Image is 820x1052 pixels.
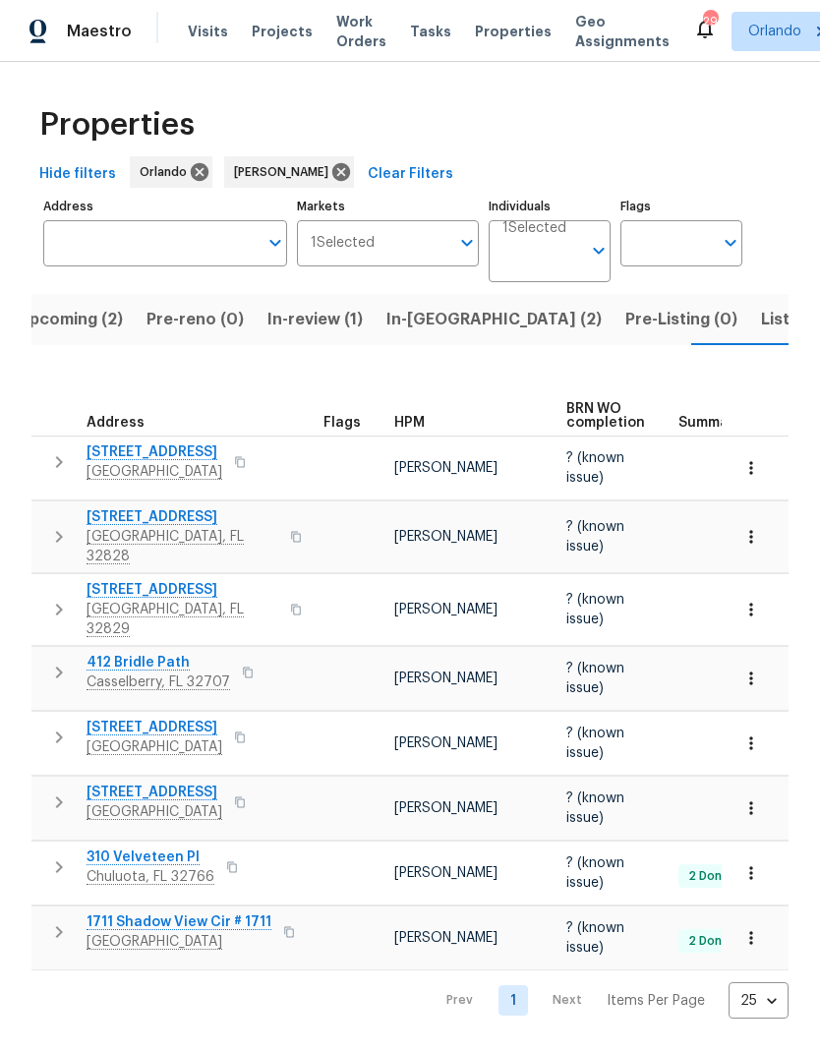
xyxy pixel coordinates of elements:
button: Open [453,229,481,257]
div: 25 [729,975,789,1026]
span: Pre-reno (0) [146,306,244,333]
button: Open [585,237,613,264]
button: Clear Filters [360,156,461,193]
span: [PERSON_NAME] [394,530,498,544]
span: BRN WO completion [566,402,645,430]
span: [PERSON_NAME] [394,603,498,616]
span: [PERSON_NAME] [234,162,336,182]
span: [PERSON_NAME] [394,866,498,880]
span: ? (known issue) [566,593,624,626]
span: HPM [394,416,425,430]
span: Maestro [67,22,132,41]
span: ? (known issue) [566,921,624,955]
label: Individuals [489,201,611,212]
span: [PERSON_NAME] [394,672,498,685]
span: ? (known issue) [566,791,624,825]
span: In-review (1) [267,306,363,333]
span: Upcoming (2) [18,306,123,333]
span: Properties [475,22,552,41]
span: In-[GEOGRAPHIC_DATA] (2) [386,306,602,333]
span: [PERSON_NAME] [394,801,498,815]
span: Summary [678,416,742,430]
span: Orlando [748,22,801,41]
span: Work Orders [336,12,386,51]
span: [PERSON_NAME] [394,461,498,475]
button: Open [717,229,744,257]
span: [PERSON_NAME] [394,931,498,945]
label: Address [43,201,287,212]
span: 1 Selected [311,235,375,252]
span: Hide filters [39,162,116,187]
span: Pre-Listing (0) [625,306,737,333]
span: 2 Done [680,933,737,950]
span: ? (known issue) [566,451,624,485]
label: Markets [297,201,480,212]
p: Items Per Page [607,991,705,1011]
span: Orlando [140,162,195,182]
span: 2 Done [680,868,737,885]
span: Clear Filters [368,162,453,187]
a: Goto page 1 [498,985,528,1016]
div: [PERSON_NAME] [224,156,354,188]
span: Address [87,416,145,430]
nav: Pagination Navigation [428,982,789,1019]
span: Geo Assignments [575,12,670,51]
span: ? (known issue) [566,727,624,760]
span: Visits [188,22,228,41]
span: ? (known issue) [566,856,624,890]
button: Open [262,229,289,257]
span: Properties [39,115,195,135]
div: 29 [703,12,717,31]
button: Hide filters [31,156,124,193]
span: Flags [323,416,361,430]
span: Tasks [410,25,451,38]
span: ? (known issue) [566,520,624,554]
div: Orlando [130,156,212,188]
span: ? (known issue) [566,662,624,695]
span: [PERSON_NAME] [394,736,498,750]
span: 1 Selected [502,220,566,237]
label: Flags [620,201,742,212]
span: Projects [252,22,313,41]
